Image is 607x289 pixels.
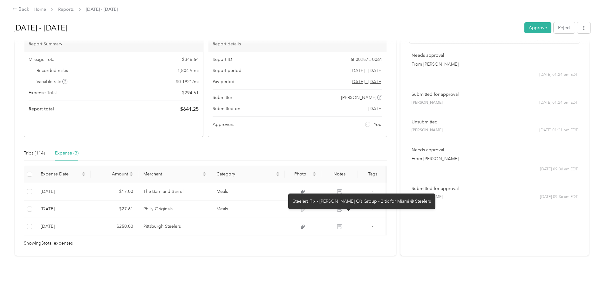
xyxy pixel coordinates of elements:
[571,253,607,289] iframe: Everlance-gr Chat Button Frame
[351,56,382,63] span: 6F00257E-0061
[216,171,275,177] span: Category
[138,183,212,200] td: The Barn and Barrel
[276,171,280,174] span: caret-up
[41,171,80,177] span: Expense Date
[24,240,73,247] span: Showing 3 total expenses
[524,22,551,33] button: Approve
[285,166,321,183] th: Photo
[91,200,138,218] td: $27.61
[412,147,578,153] p: Needs approval
[374,121,381,128] span: You
[58,7,74,12] a: Reports
[36,218,91,235] td: 9-2-2025
[177,67,199,74] span: 1,804.5 mi
[36,200,91,218] td: 9-5-2025
[29,56,55,63] span: Mileage Total
[138,200,212,218] td: Philly Originals
[129,171,133,174] span: caret-up
[412,61,578,68] p: From [PERSON_NAME]
[213,94,232,101] span: Submitter
[34,7,46,12] a: Home
[91,166,138,183] th: Amount
[138,218,212,235] td: Pittsburgh Steelers
[372,206,373,212] span: -
[312,171,316,174] span: caret-up
[182,89,199,96] span: $ 294.61
[358,200,387,218] td: -
[129,174,133,177] span: caret-down
[539,72,578,78] span: [DATE] 01:24 pm EDT
[321,166,358,183] th: Notes
[372,224,373,229] span: -
[202,171,206,174] span: caret-up
[213,121,234,128] span: Approvers
[211,200,285,218] td: Meals
[36,183,91,200] td: 9-25-2025
[213,67,242,74] span: Report period
[412,155,578,162] p: From [PERSON_NAME]
[202,174,206,177] span: caret-down
[358,218,387,235] td: -
[55,150,78,157] div: Expense (3)
[29,106,54,112] span: Report total
[86,6,118,13] span: [DATE] - [DATE]
[143,171,201,177] span: Merchant
[540,194,578,200] span: [DATE] 09:36 am EDT
[358,183,387,200] td: -
[24,150,45,157] div: Trips (114)
[412,91,578,98] p: Submitted for approval
[540,167,578,172] span: [DATE] 09:36 am EDT
[351,67,382,74] span: [DATE] - [DATE]
[412,185,578,192] p: Submitted for approval
[412,52,578,59] p: Needs approval
[358,166,387,183] th: Tags
[539,100,578,106] span: [DATE] 01:24 pm EDT
[412,128,443,133] span: [PERSON_NAME]
[182,56,199,63] span: $ 346.64
[37,78,68,85] span: Variable rate
[91,183,138,200] td: $17.00
[82,174,85,177] span: caret-down
[13,20,520,36] h1: Sep 1 - 30, 2025
[36,166,91,183] th: Expense Date
[288,194,435,209] div: Steelers Tix - [PERSON_NAME] O’s Group - 2 tix for Miami @ Steelers
[341,94,376,101] span: [PERSON_NAME]
[290,171,311,177] span: Photo
[213,78,235,85] span: Pay period
[13,6,29,13] div: Back
[176,78,199,85] span: $ 0.1921 / mi
[37,67,68,74] span: Recorded miles
[211,166,285,183] th: Category
[180,105,199,113] span: $ 641.25
[351,78,382,85] span: Go to pay period
[82,171,85,174] span: caret-up
[368,105,382,112] span: [DATE]
[539,128,578,133] span: [DATE] 01:21 pm EDT
[91,218,138,235] td: $250.00
[363,171,382,177] div: Tags
[138,166,212,183] th: Merchant
[96,171,128,177] span: Amount
[412,100,443,106] span: [PERSON_NAME]
[372,189,373,194] span: -
[213,105,240,112] span: Submitted on
[554,22,575,33] button: Reject
[213,56,232,63] span: Report ID
[211,183,285,200] td: Meals
[412,119,578,125] p: Unsubmitted
[29,89,57,96] span: Expense Total
[276,174,280,177] span: caret-down
[312,174,316,177] span: caret-down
